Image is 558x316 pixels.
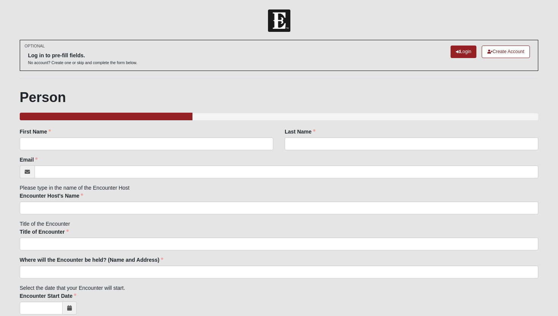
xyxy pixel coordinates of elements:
p: No account? Create one or skip and complete the form below. [28,60,137,66]
label: Where will the Encounter be held? (Name and Address) [20,256,163,264]
label: Email [20,156,38,164]
a: Login [451,46,477,58]
label: Encounter Start Date [20,292,76,300]
h1: Person [20,89,539,105]
h6: Log in to pre-fill fields. [28,52,137,59]
label: Encounter Host's Name [20,192,83,200]
label: Last Name [285,128,315,135]
a: Create Account [482,46,530,58]
label: First Name [20,128,51,135]
img: Church of Eleven22 Logo [268,9,290,32]
small: OPTIONAL [25,43,45,49]
label: Title of Encounter [20,228,69,236]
